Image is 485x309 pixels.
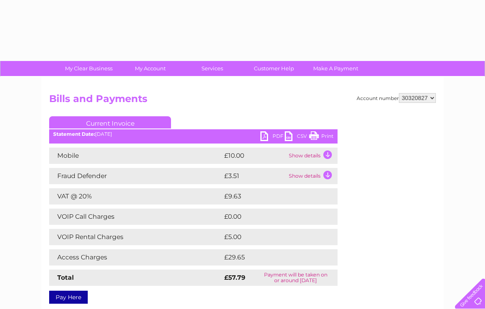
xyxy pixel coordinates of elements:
td: VOIP Call Charges [49,209,222,225]
h2: Bills and Payments [49,93,436,109]
div: [DATE] [49,131,338,137]
td: Show details [287,168,338,184]
td: Access Charges [49,249,222,265]
td: £9.63 [222,188,319,205]
a: CSV [285,131,309,143]
td: VAT @ 20% [49,188,222,205]
a: Pay Here [49,291,88,304]
a: PDF [260,131,285,143]
a: My Account [117,61,184,76]
b: Statement Date: [53,131,95,137]
a: My Clear Business [55,61,122,76]
td: £3.51 [222,168,287,184]
a: Customer Help [240,61,307,76]
td: £0.00 [222,209,319,225]
strong: £57.79 [224,274,245,281]
td: Show details [287,148,338,164]
a: Services [179,61,246,76]
a: Current Invoice [49,116,171,128]
td: VOIP Rental Charges [49,229,222,245]
a: Make A Payment [302,61,369,76]
a: Print [309,131,333,143]
td: Mobile [49,148,222,164]
td: £10.00 [222,148,287,164]
td: Fraud Defender [49,168,222,184]
td: £5.00 [222,229,319,245]
td: £29.65 [222,249,321,265]
strong: Total [57,274,74,281]
td: Payment will be taken on or around [DATE] [253,270,338,286]
div: Account number [357,93,436,103]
